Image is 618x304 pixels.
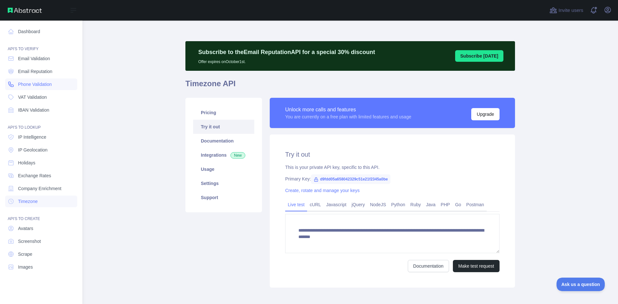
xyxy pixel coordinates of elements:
span: Phone Validation [18,81,52,88]
a: IP Geolocation [5,144,77,156]
span: Holidays [18,160,35,166]
img: Abstract API [8,8,42,13]
iframe: Toggle Customer Support [557,278,605,291]
a: Postman [464,199,487,210]
a: Java [424,199,438,210]
a: Javascript [323,199,349,210]
button: Make test request [453,260,500,272]
a: Exchange Rates [5,170,77,181]
h1: Timezone API [185,78,515,94]
a: VAT Validation [5,91,77,103]
span: Screenshot [18,238,41,244]
span: IP Geolocation [18,147,48,153]
a: cURL [307,199,323,210]
span: Invite users [558,7,583,14]
span: IBAN Validation [18,107,49,113]
div: API'S TO CREATE [5,208,77,221]
span: Scrape [18,251,32,257]
a: Usage [193,162,254,176]
span: Avatars [18,225,33,232]
a: Live test [285,199,307,210]
div: Unlock more calls and features [285,106,411,114]
span: Timezone [18,198,38,205]
a: Email Validation [5,53,77,64]
span: New [230,152,245,159]
a: Settings [193,176,254,190]
a: NodeJS [367,199,389,210]
a: Pricing [193,106,254,120]
span: Images [18,264,33,270]
a: Avatars [5,223,77,234]
a: Try it out [193,120,254,134]
a: jQuery [349,199,367,210]
a: Support [193,190,254,205]
a: Create, rotate and manage your keys [285,188,360,193]
a: Email Reputation [5,66,77,77]
a: Documentation [193,134,254,148]
a: Phone Validation [5,78,77,90]
p: Offer expires on October 1st. [198,57,375,64]
button: Upgrade [471,108,500,120]
div: This is your private API key, specific to this API. [285,164,500,170]
a: Python [389,199,408,210]
a: Documentation [408,260,449,272]
a: IP Intelligence [5,131,77,143]
a: Go [453,199,464,210]
div: API'S TO VERIFY [5,39,77,51]
a: Timezone [5,196,77,207]
a: Screenshot [5,235,77,247]
a: Scrape [5,248,77,260]
button: Invite users [548,5,585,15]
span: IP Intelligence [18,134,46,140]
p: Subscribe to the Email Reputation API for a special 30 % discount [198,48,375,57]
a: Images [5,261,77,273]
span: Email Reputation [18,68,52,75]
span: Company Enrichment [18,185,61,192]
a: Integrations New [193,148,254,162]
div: Primary Key: [285,176,500,182]
h2: Try it out [285,150,500,159]
div: You are currently on a free plan with limited features and usage [285,114,411,120]
a: Holidays [5,157,77,169]
a: IBAN Validation [5,104,77,116]
button: Subscribe [DATE] [455,50,503,62]
a: Company Enrichment [5,183,77,194]
a: PHP [438,199,453,210]
div: API'S TO LOOKUP [5,117,77,130]
span: d9fdd05a658042329c51e21f2345a0be [311,174,390,184]
span: VAT Validation [18,94,47,100]
span: Exchange Rates [18,172,51,179]
span: Email Validation [18,55,50,62]
a: Ruby [408,199,424,210]
a: Dashboard [5,26,77,37]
